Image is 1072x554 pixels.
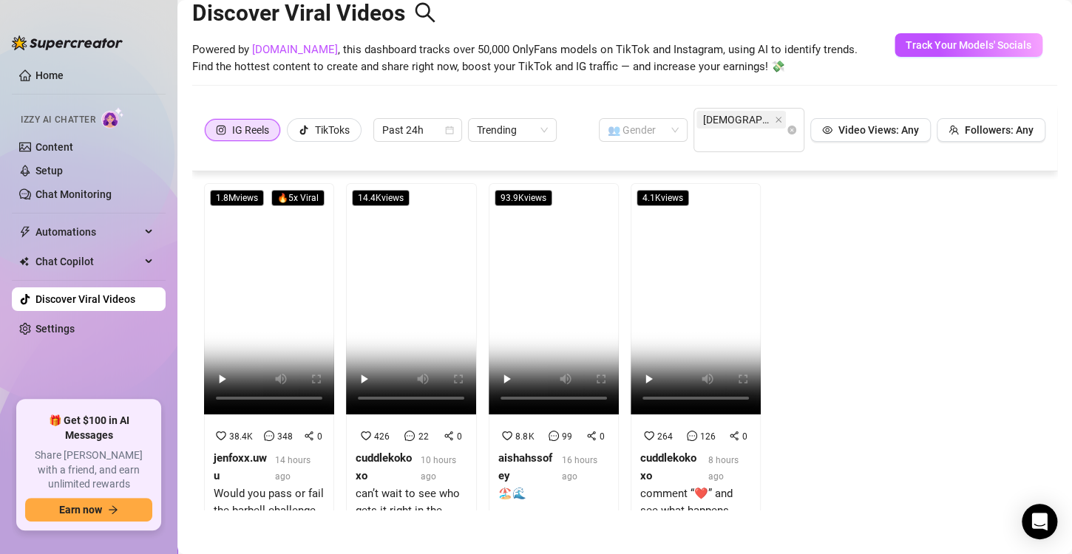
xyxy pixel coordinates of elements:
[25,498,152,521] button: Earn nowarrow-right
[703,112,772,128] span: [DEMOGRAPHIC_DATA]
[657,431,673,442] span: 264
[498,451,552,482] strong: aishahssofey
[21,113,95,127] span: Izzy AI Chatter
[382,119,453,141] span: Past 24h
[315,119,350,141] div: TikToks
[640,485,751,520] div: comment “❤️” and see what happens 😏 #sanfrancisco #[GEOGRAPHIC_DATA] #fortheboys #men
[192,41,858,76] span: Powered by , this dashboard tracks over 50,000 OnlyFans models on TikTok and Instagram, using AI ...
[277,431,293,442] span: 348
[562,431,572,442] span: 99
[687,431,697,441] span: message
[457,431,462,442] span: 0
[700,431,716,442] span: 126
[742,431,747,442] span: 0
[696,111,786,129] span: Asian
[35,165,63,177] a: Setup
[25,448,152,492] span: Share [PERSON_NAME] with a friend, and earn unlimited rewards
[299,125,309,135] span: tik-tok
[356,451,412,482] strong: cuddlekokoxo
[495,190,552,206] span: 93.9K views
[374,431,390,442] span: 426
[644,431,654,441] span: heart
[275,455,311,482] span: 14 hours ago
[640,451,696,482] strong: cuddlekokoxo
[965,124,1034,136] span: Followers: Any
[895,33,1042,57] button: Track Your Models' Socials
[600,431,605,442] span: 0
[101,107,124,129] img: AI Chatter
[264,431,274,441] span: message
[59,504,102,516] span: Earn now
[515,431,534,442] span: 8.8K
[414,1,436,24] span: search
[361,431,371,441] span: heart
[631,183,761,541] a: 4.1Kviews2641260cuddlekokoxo8 hours agocomment “❤️” and see what happens 😏 #sanfrancisco #[GEOGRA...
[214,485,325,520] div: Would you pass or fail the barbell challenge?😳 #gym #pokemon #workout #strongwomen #fitness
[304,431,314,441] span: share-alt
[317,431,322,442] span: 0
[108,505,118,515] span: arrow-right
[35,220,140,244] span: Automations
[19,256,29,267] img: Chat Copilot
[19,226,31,238] span: thunderbolt
[421,455,456,482] span: 10 hours ago
[346,183,476,541] a: 14.4Kviews426220cuddlekokoxo10 hours agocan’t wait to see who gets it right in the comments👀 #san...
[586,431,597,441] span: share-alt
[498,485,609,503] div: 🏖️🌊
[549,431,559,441] span: message
[906,39,1031,51] span: Track Your Models' Socials
[838,124,919,136] span: Video Views: Any
[214,451,267,482] strong: jenfoxx.uwu
[729,431,739,441] span: share-alt
[1022,504,1057,539] div: Open Intercom Messenger
[35,141,73,153] a: Content
[708,455,738,482] span: 8 hours ago
[949,125,959,135] span: team
[404,431,415,441] span: message
[637,190,689,206] span: 4.1K views
[35,250,140,273] span: Chat Copilot
[445,126,454,134] span: calendar
[252,43,338,56] a: [DOMAIN_NAME]
[35,293,135,305] a: Discover Viral Videos
[204,183,334,541] a: 1.8Mviews🔥5x Viral38.4K3480jenfoxx.uwu14 hours agoWould you pass or fail the barbell challenge?😳 ...
[216,431,226,441] span: heart
[562,455,597,482] span: 16 hours ago
[775,116,782,123] span: close
[271,190,325,206] span: 🔥 5 x Viral
[35,323,75,335] a: Settings
[502,431,512,441] span: heart
[418,431,428,442] span: 22
[810,118,931,142] button: Video Views: Any
[477,119,548,141] span: Trending
[12,35,123,50] img: logo-BBDzfeDw.svg
[822,125,832,135] span: eye
[787,126,796,134] span: close-circle
[35,69,64,81] a: Home
[352,190,410,206] span: 14.4K views
[489,183,619,541] a: 93.9Kviews8.8K990aishahssofey16 hours ago🏖️🌊
[232,119,269,141] div: IG Reels
[35,188,112,200] a: Chat Monitoring
[216,125,226,135] span: instagram
[210,190,264,206] span: 1.8M views
[444,431,454,441] span: share-alt
[356,485,467,520] div: can’t wait to see who gets it right in the comments👀 #sanfrancisco #asian #[PERSON_NAME] #fortheboys
[937,118,1045,142] button: Followers: Any
[229,431,253,442] span: 38.4K
[25,414,152,442] span: 🎁 Get $100 in AI Messages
